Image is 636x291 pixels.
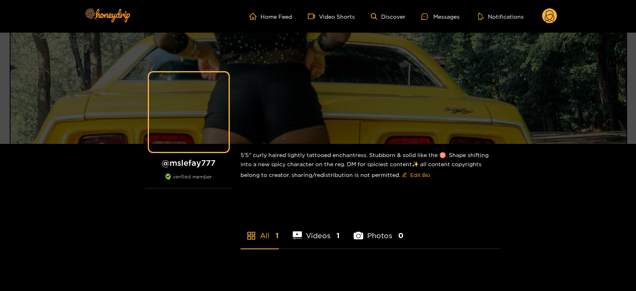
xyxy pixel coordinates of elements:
li: Photos [354,213,403,248]
span: 0 [398,231,403,241]
span: Edit Bio [410,171,430,179]
span: video-camera [308,13,319,20]
button: editEdit Bio [400,169,432,181]
li: Videos [293,213,340,248]
div: 5'5" curly haired lightly tattooed enchantress. Stubborn & solid like the ♉️. Shape shifting into... [241,144,499,188]
li: All [241,213,279,248]
h1: @ mslefay777 [145,158,233,168]
div: verified member [145,174,233,188]
a: Video Shorts [308,13,355,20]
span: 1 [276,231,279,241]
div: Messages [421,12,460,21]
span: edit [402,172,407,178]
span: appstore [247,231,256,241]
span: home [249,13,260,20]
a: Home Feed [249,13,292,20]
button: Notifications [476,12,526,20]
a: Discover [371,13,405,20]
span: 1 [337,231,340,241]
